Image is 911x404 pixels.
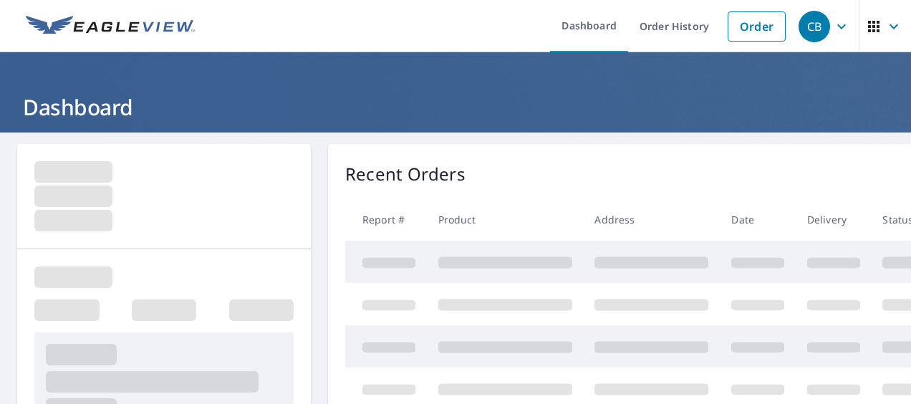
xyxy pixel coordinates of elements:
[799,11,830,42] div: CB
[720,198,796,241] th: Date
[728,11,786,42] a: Order
[26,16,195,37] img: EV Logo
[796,198,872,241] th: Delivery
[583,198,720,241] th: Address
[17,92,894,122] h1: Dashboard
[345,198,427,241] th: Report #
[345,161,466,187] p: Recent Orders
[427,198,584,241] th: Product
